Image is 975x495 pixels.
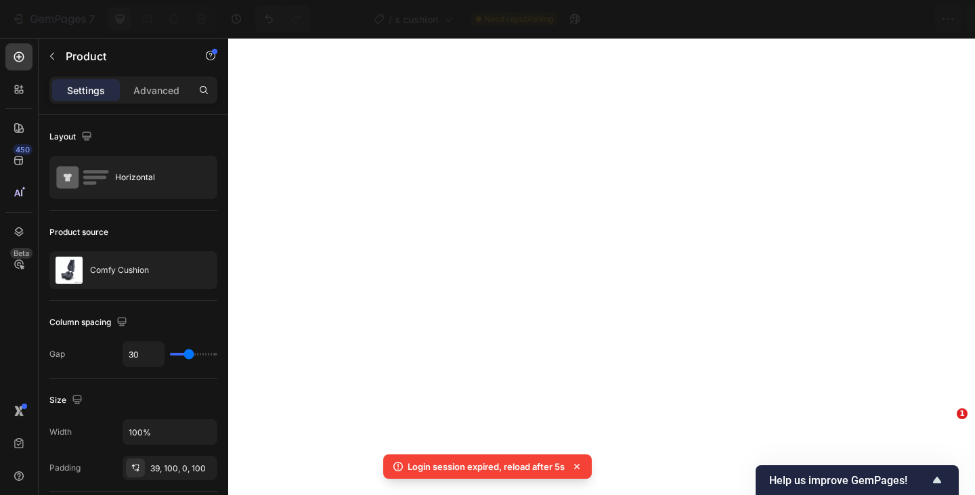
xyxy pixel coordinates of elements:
[484,13,553,25] span: Need republishing
[123,342,164,366] input: Auto
[49,314,130,332] div: Column spacing
[56,257,83,284] img: product feature img
[769,474,929,487] span: Help us improve GemPages!
[929,429,961,461] iframe: Intercom live chat
[255,5,310,33] div: Undo/Redo
[49,391,85,410] div: Size
[133,83,179,98] p: Advanced
[49,348,65,360] div: Gap
[10,248,32,259] div: Beta
[395,12,438,26] span: x cushion
[90,265,149,275] p: Comfy Cushion
[49,426,72,438] div: Width
[66,48,181,64] p: Product
[835,5,880,33] button: Save
[769,472,945,488] button: Show survey - Help us improve GemPages!
[49,128,95,146] div: Layout
[846,14,869,25] span: Save
[699,5,829,33] button: 1 product assigned
[896,12,930,26] div: Publish
[13,144,32,155] div: 450
[67,83,105,98] p: Settings
[89,11,95,27] p: 7
[5,5,101,33] button: 7
[150,462,214,475] div: 39, 100, 0, 100
[49,462,81,474] div: Padding
[123,420,217,444] input: Auto
[408,460,565,473] p: Login session expired, reload after 5s
[115,162,198,193] div: Horizontal
[711,12,799,26] span: 1 product assigned
[228,38,975,495] iframe: Design area
[885,5,942,33] button: Publish
[957,408,968,419] span: 1
[389,12,392,26] span: /
[49,226,108,238] div: Product source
